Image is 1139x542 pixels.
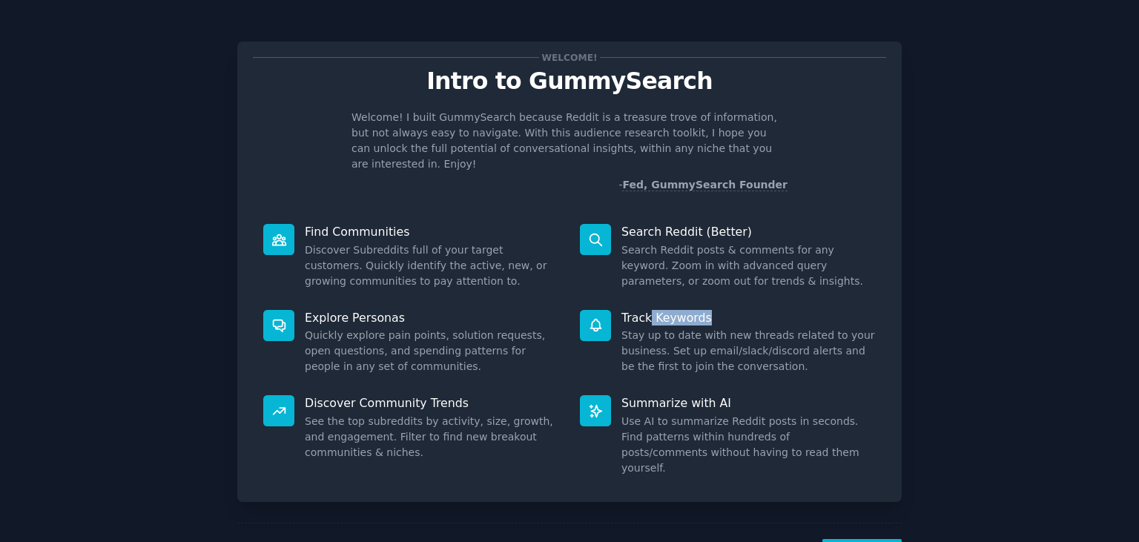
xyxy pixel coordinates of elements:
dd: Stay up to date with new threads related to your business. Set up email/slack/discord alerts and ... [621,328,876,374]
p: Explore Personas [305,310,559,325]
p: Discover Community Trends [305,395,559,411]
p: Summarize with AI [621,395,876,411]
p: Find Communities [305,224,559,239]
p: Track Keywords [621,310,876,325]
dd: Search Reddit posts & comments for any keyword. Zoom in with advanced query parameters, or zoom o... [621,242,876,289]
p: Intro to GummySearch [253,68,886,94]
p: Welcome! I built GummySearch because Reddit is a treasure trove of information, but not always ea... [351,110,788,172]
p: Search Reddit (Better) [621,224,876,239]
div: - [618,177,788,193]
dd: See the top subreddits by activity, size, growth, and engagement. Filter to find new breakout com... [305,414,559,460]
span: Welcome! [539,50,600,65]
dd: Quickly explore pain points, solution requests, open questions, and spending patterns for people ... [305,328,559,374]
dd: Discover Subreddits full of your target customers. Quickly identify the active, new, or growing c... [305,242,559,289]
a: Fed, GummySearch Founder [622,179,788,191]
dd: Use AI to summarize Reddit posts in seconds. Find patterns within hundreds of posts/comments with... [621,414,876,476]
